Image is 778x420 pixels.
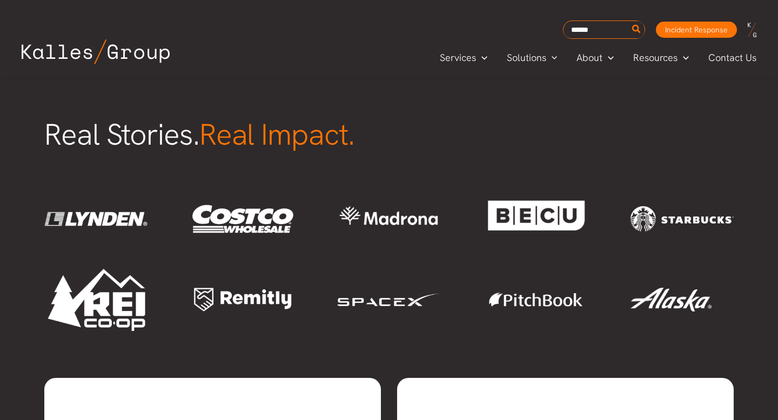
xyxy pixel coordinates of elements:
[22,39,170,64] img: Kalles Group
[337,292,440,308] img: Space X-01-KG-Clients
[708,50,756,66] span: Contact Us
[337,195,440,242] img: Madrona@2x
[44,188,147,250] img: Lynden-06
[430,50,497,66] a: ServicesMenu Toggle
[602,50,614,66] span: Menu Toggle
[191,277,294,322] img: Remitly-KG-Clients
[567,50,623,66] a: AboutMenu Toggle
[678,50,689,66] span: Menu Toggle
[497,50,567,66] a: SolutionsMenu Toggle
[476,50,487,66] span: Menu Toggle
[199,115,354,154] span: Real Impact.
[546,50,558,66] span: Menu Toggle
[44,269,147,331] img: Rei-01-KG-Clients
[576,50,602,66] span: About
[44,115,354,154] span: Real Stories.
[484,184,587,254] img: Becu-KG-Clients
[191,188,294,250] img: Costco Logo-01-KG-Clients
[631,288,712,312] img: alaska-W
[656,22,737,38] a: Incident Response
[623,50,699,66] a: ResourcesMenu Toggle
[633,50,678,66] span: Resources
[484,284,587,315] img: Pitchbook-KG-Clients
[430,49,767,66] nav: Primary Site Navigation
[699,50,767,66] a: Contact Us
[631,206,734,232] img: Starbucks-W
[440,50,476,66] span: Services
[507,50,546,66] span: Solutions
[630,21,643,38] button: Search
